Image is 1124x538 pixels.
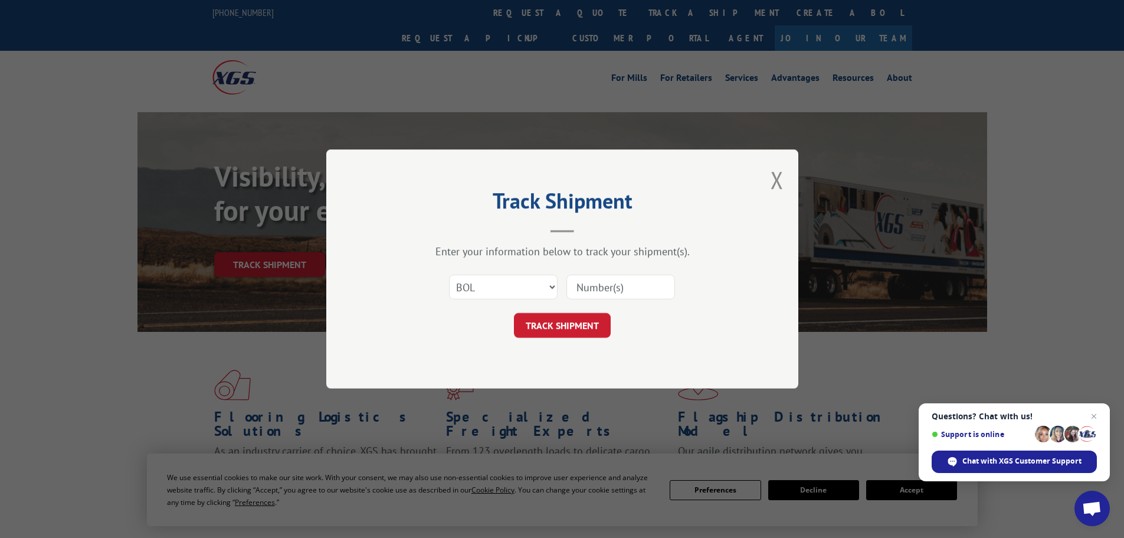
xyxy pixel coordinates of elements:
[514,313,611,338] button: TRACK SHIPMENT
[962,456,1082,467] span: Chat with XGS Customer Support
[1087,409,1101,423] span: Close chat
[566,275,675,299] input: Number(s)
[932,412,1097,421] span: Questions? Chat with us!
[932,451,1097,473] div: Chat with XGS Customer Support
[1074,491,1110,526] div: Open chat
[771,164,784,195] button: Close modal
[385,193,739,215] h2: Track Shipment
[385,244,739,258] div: Enter your information below to track your shipment(s).
[932,430,1031,439] span: Support is online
